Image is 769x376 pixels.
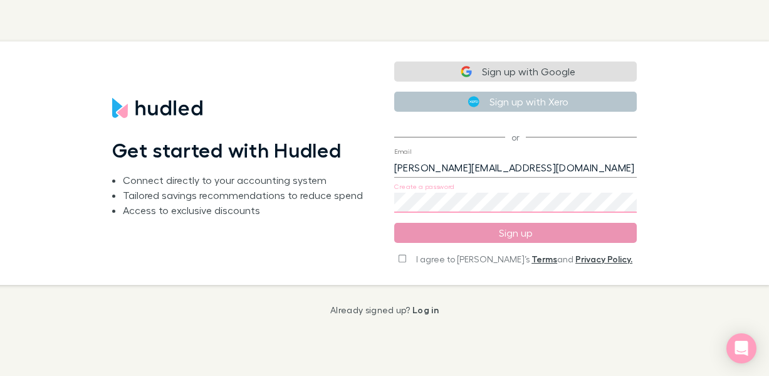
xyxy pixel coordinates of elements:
a: Privacy Policy. [575,254,632,264]
label: Create a password [394,181,454,191]
h1: Get started with Hudled [112,138,342,162]
li: Access to exclusive discounts [123,203,363,218]
button: Sign up with Xero [394,92,637,112]
label: Email [394,146,411,156]
img: Hudled's Logo [112,98,202,118]
a: Terms [531,254,557,264]
img: Google logo [461,66,472,77]
li: Connect directly to your accounting system [123,173,363,188]
button: Sign up with Google [394,62,637,82]
span: I agree to [PERSON_NAME]’s and [416,253,632,266]
div: Open Intercom Messenger [726,333,756,363]
li: Tailored savings recommendations to reduce spend [123,188,363,203]
p: Already signed up? [330,305,439,315]
img: Xero's logo [468,96,479,107]
button: Sign up [394,223,637,243]
a: Log in [412,304,439,315]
